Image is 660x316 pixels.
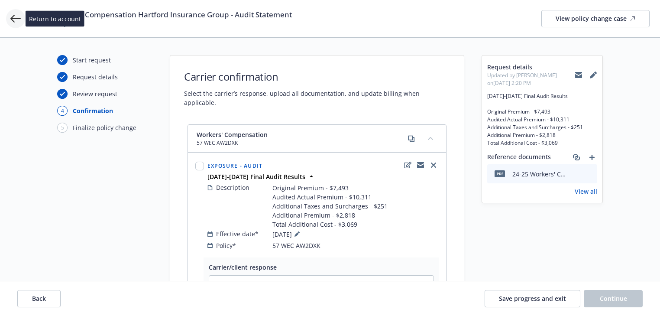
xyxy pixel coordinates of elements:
a: close [428,160,439,170]
button: Continue [584,290,643,307]
span: Reference documents [487,152,551,163]
button: preview file [586,169,594,179]
span: Continue [600,294,627,303]
a: copy [406,134,417,144]
span: [DATE] [272,229,302,239]
span: Carrier/client response [209,263,277,271]
button: Save progress and exit [485,290,580,307]
div: Review request [73,89,117,98]
div: 24-25 Workers' Compensation Audit Statement.pdf [512,169,569,179]
div: 4 [57,106,68,116]
button: collapse content [424,131,437,145]
div: Request details [73,72,118,81]
span: Updated by [PERSON_NAME] on [DATE] 2:20 PM [487,72,575,87]
a: associate [571,152,582,163]
span: Save progress and exit [499,294,566,303]
span: Workers' Compensation [197,130,268,139]
span: Return to account [29,14,81,23]
strong: [DATE]-[DATE] Final Audit Results [207,173,305,181]
span: Original Premium - $7,493 Audited Actual Premium - $10,311 Additional Taxes and Surcharges - $251... [272,183,388,229]
button: Back [17,290,61,307]
span: pdf [495,170,505,177]
span: Effective date* [216,229,259,238]
div: Start request [73,55,111,65]
div: Confirmation [73,106,113,115]
span: Roo Veterinary, Inc. [31,20,292,28]
h1: Carrier confirmation [184,69,450,84]
span: Request details [487,62,575,72]
a: View policy change case [541,10,650,27]
a: edit [402,160,413,170]
a: View all [575,187,597,196]
span: 24-25 Workers' Compensation Hartford Insurance Group - Audit Statement [31,10,292,20]
div: Finalize policy change [73,123,136,132]
a: add [587,152,597,163]
div: 5 [57,123,68,133]
span: Policy* [216,241,236,250]
span: Select the carrier’s response, upload all documentation, and update billing when applicable. [184,89,450,107]
span: Description [216,183,249,192]
a: copyLogging [415,160,426,170]
span: Exposure - Audit [207,162,262,169]
span: Back [32,294,46,303]
span: 57 WEC AW2DXK [197,139,268,147]
span: [DATE]-[DATE] Final Audit Results Original Premium - $7,493 Audited Actual Premium - $10,311 Addi... [487,92,597,147]
div: Workers' Compensation57 WEC AW2DXKcopycollapse content [188,125,446,153]
button: download file [572,169,579,179]
span: 57 WEC AW2DXK [272,241,320,250]
div: View policy change case [556,10,635,27]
